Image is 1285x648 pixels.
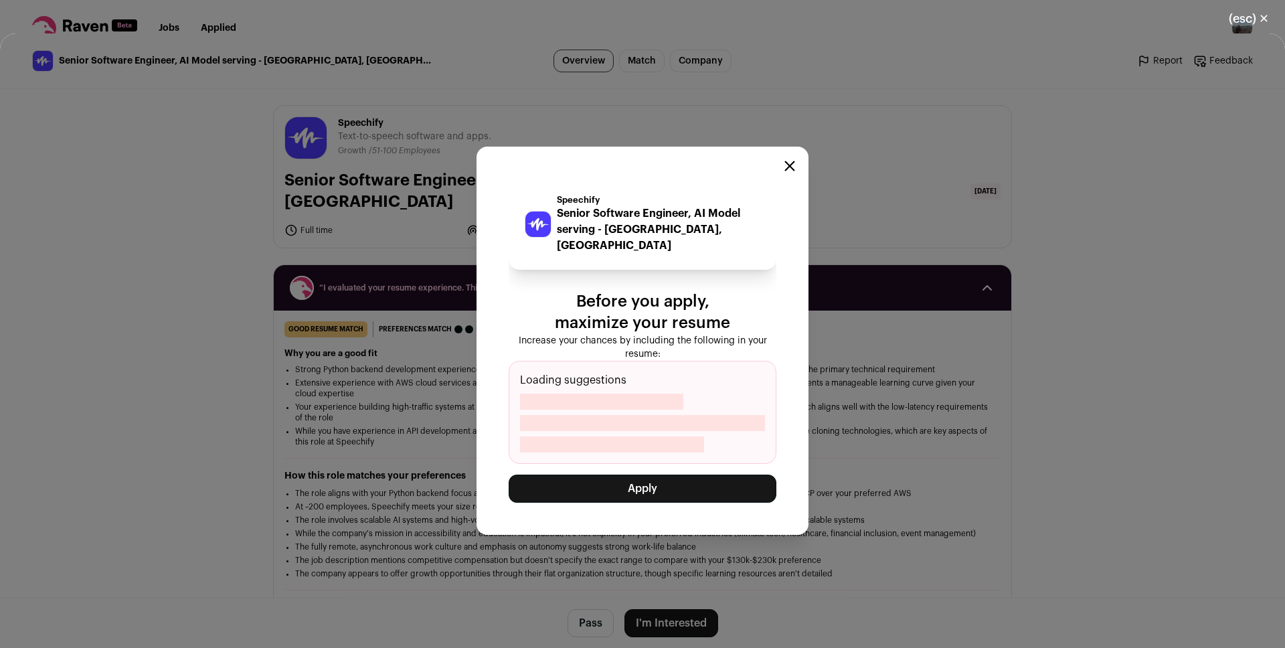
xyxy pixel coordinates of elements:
[509,361,776,464] div: Loading suggestions
[1213,4,1285,33] button: Close modal
[784,161,795,171] button: Close modal
[509,475,776,503] button: Apply
[509,334,776,361] p: Increase your chances by including the following in your resume:
[509,291,776,334] p: Before you apply, maximize your resume
[557,195,760,206] p: Speechify
[525,212,551,237] img: 59b05ed76c69f6ff723abab124283dfa738d80037756823f9fc9e3f42b66bce3.jpg
[557,206,760,254] p: Senior Software Engineer, AI Model serving - [GEOGRAPHIC_DATA], [GEOGRAPHIC_DATA]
